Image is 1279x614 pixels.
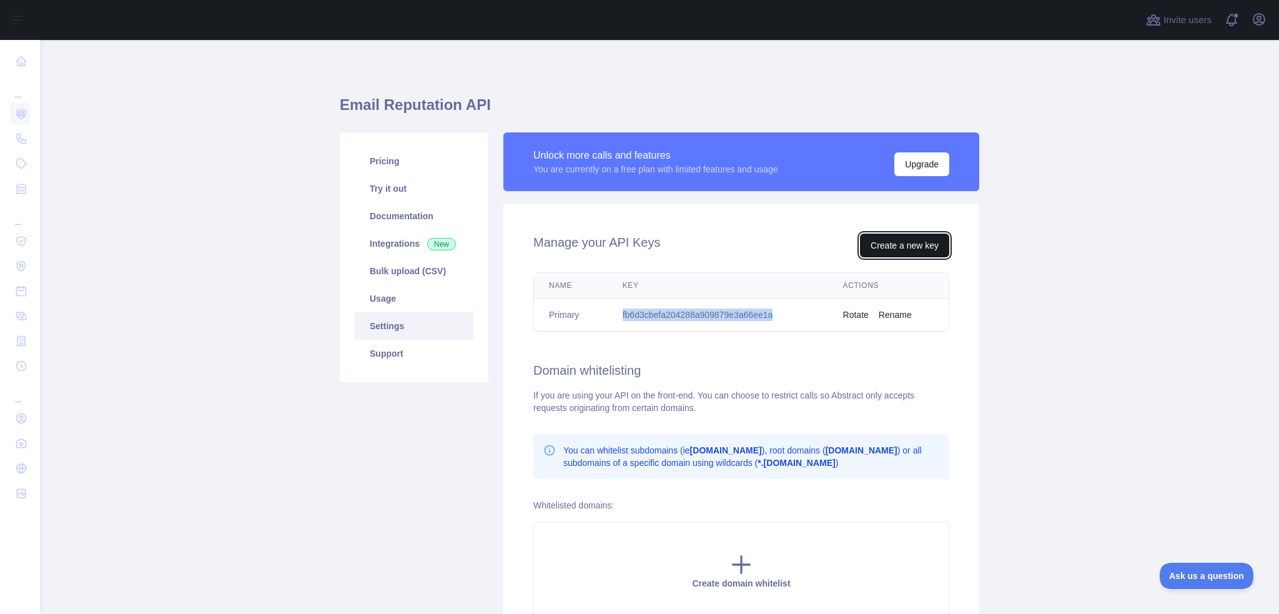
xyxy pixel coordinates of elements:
h2: Domain whitelisting [533,362,949,379]
a: Try it out [355,175,473,202]
button: Create a new key [860,234,949,257]
td: fb6d3cbefa204288a909879e3a66ee1a [608,299,828,332]
h1: Email Reputation API [340,95,979,125]
b: [DOMAIN_NAME] [690,445,762,455]
p: You can whitelist subdomains (ie ), root domains ( ) or all subdomains of a specific domain using... [563,444,939,469]
a: Bulk upload (CSV) [355,257,473,285]
b: [DOMAIN_NAME] [826,445,897,455]
div: Domain Overview [50,74,112,82]
a: Usage [355,285,473,312]
span: New [427,238,456,250]
label: Whitelisted domains: [533,500,614,510]
div: v 4.0.25 [35,20,61,30]
h2: Manage your API Keys [533,234,660,257]
button: Upgrade [894,152,949,176]
div: Domain: [DOMAIN_NAME] [32,32,137,42]
td: Primary [534,299,608,332]
button: Rename [879,309,912,321]
button: Invite users [1143,10,1214,30]
th: Name [534,273,608,299]
b: *.[DOMAIN_NAME] [758,458,835,468]
div: You are currently on a free plan with limited features and usage [533,163,778,176]
span: Invite users [1163,13,1212,27]
span: Create domain whitelist [692,578,790,588]
a: Settings [355,312,473,340]
th: Key [608,273,828,299]
a: Documentation [355,202,473,230]
button: Rotate [843,309,869,321]
a: Support [355,340,473,367]
iframe: Toggle Customer Support [1160,563,1254,589]
div: ... [10,202,30,227]
a: Integrations New [355,230,473,257]
img: tab_domain_overview_orange.svg [36,72,46,82]
img: tab_keywords_by_traffic_grey.svg [126,72,136,82]
img: logo_orange.svg [20,20,30,30]
th: Actions [828,273,949,299]
div: Keywords by Traffic [140,74,206,82]
div: ... [10,75,30,100]
div: Unlock more calls and features [533,148,778,163]
div: ... [10,380,30,405]
img: website_grey.svg [20,32,30,42]
div: If you are using your API on the front-end. You can choose to restrict calls so Abstract only acc... [533,389,949,414]
a: Pricing [355,147,473,175]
